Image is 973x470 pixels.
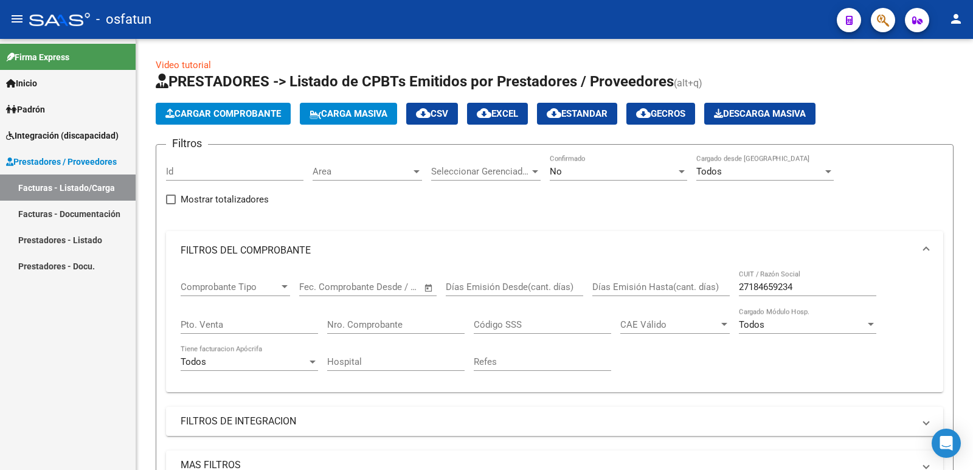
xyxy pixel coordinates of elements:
mat-expansion-panel-header: FILTROS DE INTEGRACION [166,407,943,436]
button: EXCEL [467,103,528,125]
mat-icon: menu [10,12,24,26]
span: Estandar [547,108,608,119]
input: Fecha inicio [299,282,348,292]
button: CSV [406,103,458,125]
div: Open Intercom Messenger [932,429,961,458]
button: Gecros [626,103,695,125]
span: Integración (discapacidad) [6,129,119,142]
button: Cargar Comprobante [156,103,291,125]
input: Fecha fin [359,282,418,292]
span: CAE Válido [620,319,719,330]
div: FILTROS DEL COMPROBANTE [166,270,943,392]
mat-expansion-panel-header: FILTROS DEL COMPROBANTE [166,231,943,270]
span: (alt+q) [674,77,702,89]
h3: Filtros [166,135,208,152]
span: Prestadores / Proveedores [6,155,117,168]
span: Todos [181,356,206,367]
span: Carga Masiva [310,108,387,119]
span: Comprobante Tipo [181,282,279,292]
span: Padrón [6,103,45,116]
span: Cargar Comprobante [165,108,281,119]
span: CSV [416,108,448,119]
span: EXCEL [477,108,518,119]
mat-panel-title: FILTROS DEL COMPROBANTE [181,244,914,257]
button: Estandar [537,103,617,125]
a: Video tutorial [156,60,211,71]
mat-icon: cloud_download [416,106,431,120]
span: No [550,166,562,177]
span: PRESTADORES -> Listado de CPBTs Emitidos por Prestadores / Proveedores [156,73,674,90]
span: Todos [696,166,722,177]
span: Seleccionar Gerenciador [431,166,530,177]
button: Carga Masiva [300,103,397,125]
span: Gecros [636,108,685,119]
mat-icon: cloud_download [547,106,561,120]
app-download-masive: Descarga masiva de comprobantes (adjuntos) [704,103,815,125]
span: Descarga Masiva [714,108,806,119]
span: - osfatun [96,6,151,33]
span: Area [313,166,411,177]
mat-panel-title: FILTROS DE INTEGRACION [181,415,914,428]
span: Mostrar totalizadores [181,192,269,207]
span: Inicio [6,77,37,90]
mat-icon: cloud_download [477,106,491,120]
span: Firma Express [6,50,69,64]
span: Todos [739,319,764,330]
button: Descarga Masiva [704,103,815,125]
mat-icon: cloud_download [636,106,651,120]
button: Open calendar [422,281,436,295]
mat-icon: person [949,12,963,26]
